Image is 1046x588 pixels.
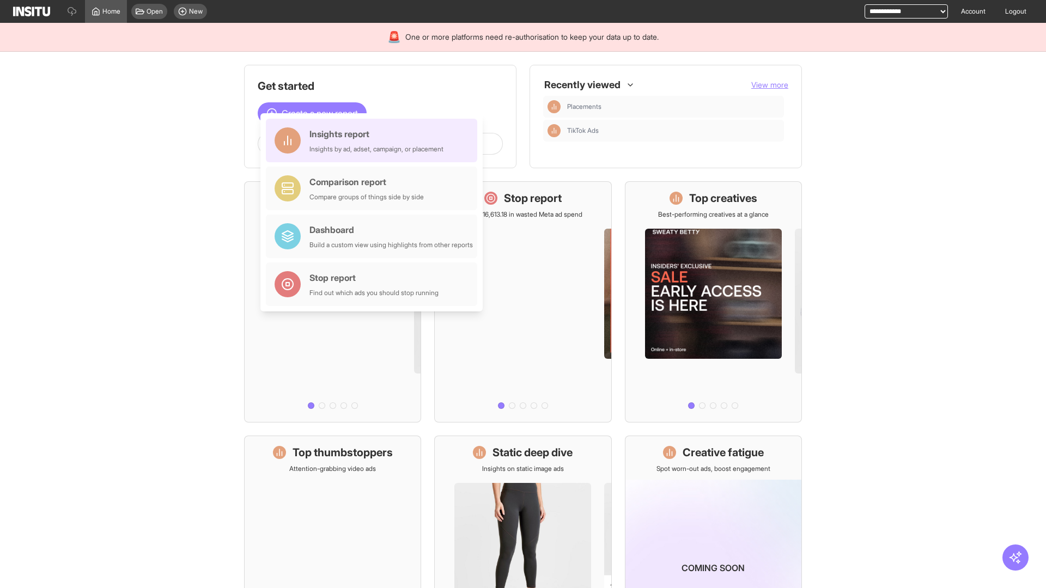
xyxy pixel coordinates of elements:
span: View more [751,80,788,89]
div: Stop report [309,271,439,284]
span: TikTok Ads [567,126,780,135]
h1: Get started [258,78,503,94]
div: Insights report [309,127,443,140]
p: Insights on static image ads [482,464,564,473]
span: New [189,7,203,16]
div: Dashboard [309,223,473,236]
div: Insights [548,100,561,113]
span: Create a new report [282,107,358,120]
div: 🚨 [387,29,401,45]
img: Logo [13,7,50,16]
div: Insights by ad, adset, campaign, or placement [309,145,443,154]
h1: Static deep dive [492,445,573,460]
span: Open [147,7,163,16]
div: Comparison report [309,175,424,188]
span: TikTok Ads [567,126,599,135]
p: Save £16,613.18 in wasted Meta ad spend [463,210,582,219]
h1: Stop report [504,191,562,206]
button: View more [751,79,788,90]
div: Compare groups of things side by side [309,193,424,201]
p: Attention-grabbing video ads [289,464,376,473]
a: Stop reportSave £16,613.18 in wasted Meta ad spend [434,181,611,422]
p: Best-performing creatives at a glance [658,210,769,219]
a: Top creativesBest-performing creatives at a glance [625,181,802,422]
h1: Top creatives [689,191,757,206]
div: Insights [548,124,561,137]
span: One or more platforms need re-authorisation to keep your data up to date. [405,32,659,42]
button: Create a new report [258,102,367,124]
span: Home [102,7,120,16]
a: What's live nowSee all active ads instantly [244,181,421,422]
h1: Top thumbstoppers [293,445,393,460]
span: Placements [567,102,780,111]
span: Placements [567,102,601,111]
div: Build a custom view using highlights from other reports [309,241,473,249]
div: Find out which ads you should stop running [309,289,439,297]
